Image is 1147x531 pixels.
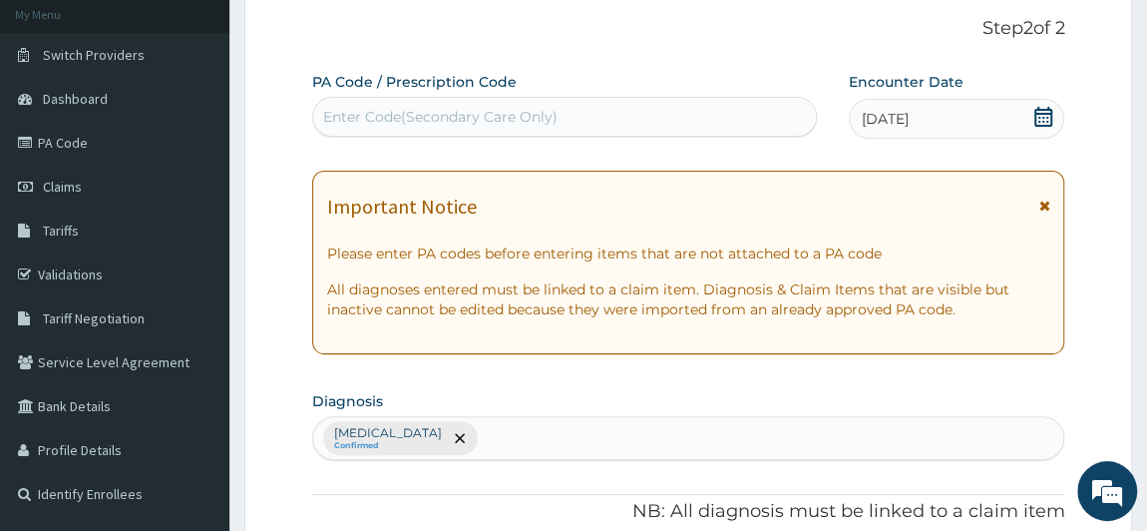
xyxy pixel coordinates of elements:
span: [DATE] [862,109,909,129]
label: PA Code / Prescription Code [312,72,517,92]
p: NB: All diagnosis must be linked to a claim item [312,499,1065,525]
textarea: Type your message and hit 'Enter' [10,334,380,404]
h1: Important Notice [327,196,477,218]
p: All diagnoses entered must be linked to a claim item. Diagnosis & Claim Items that are visible bu... [327,279,1050,319]
p: Please enter PA codes before entering items that are not attached to a PA code [327,244,1050,264]
div: Enter Code(Secondary Care Only) [323,107,558,127]
span: We're online! [116,146,275,347]
label: Encounter Date [849,72,963,92]
div: Chat with us now [104,112,335,138]
span: Dashboard [43,90,108,108]
span: Tariffs [43,222,79,240]
p: Step 2 of 2 [312,18,1065,40]
div: Minimize live chat window [327,10,375,58]
span: Switch Providers [43,46,145,64]
label: Diagnosis [312,391,383,411]
span: Claims [43,178,82,196]
img: d_794563401_company_1708531726252_794563401 [37,100,81,150]
span: Tariff Negotiation [43,309,145,327]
